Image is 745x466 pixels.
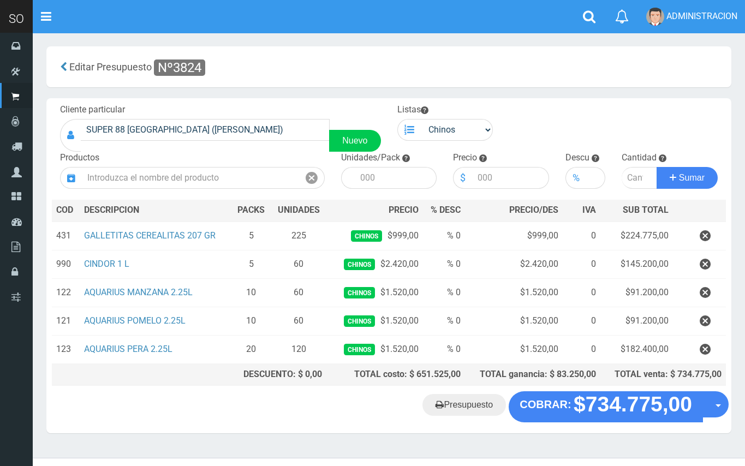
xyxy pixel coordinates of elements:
span: Editar Presupuesto [69,61,152,73]
input: 000 [472,167,549,189]
a: Nuevo [329,130,380,152]
td: 121 [52,307,80,335]
td: $999,00 [465,222,563,250]
td: $224.775,00 [600,222,673,250]
td: % 0 [423,307,465,335]
span: Chinos [351,230,382,242]
strong: $734.775,00 [574,393,692,416]
a: AQUARIUS MANZANA 2.25L [84,287,193,297]
img: User Image [646,8,664,26]
label: Cliente particular [60,104,125,116]
td: 0 [563,278,600,307]
label: Listas [397,104,428,116]
td: $1.520,00 [326,335,423,363]
td: 60 [271,307,326,335]
input: Consumidor Final [81,119,330,141]
input: Introduzca el nombre del producto [82,167,299,189]
button: COBRAR: $734.775,00 [509,391,703,422]
td: 5 [232,222,271,250]
th: DES [80,200,232,222]
td: $91.200,00 [600,278,673,307]
td: 120 [271,335,326,363]
td: % 0 [423,222,465,250]
a: AQUARIUS POMELO 2.25L [84,315,186,326]
td: % 0 [423,250,465,278]
input: 000 [586,167,605,189]
div: DESCUENTO: $ 0,00 [236,368,322,381]
label: Cantidad [622,152,657,164]
td: $1.520,00 [326,278,423,307]
input: 000 [355,167,437,189]
div: % [565,167,586,189]
td: $1.520,00 [326,307,423,335]
td: 0 [563,222,600,250]
th: PACKS [232,200,271,222]
td: 0 [563,335,600,363]
td: $145.200,00 [600,250,673,278]
td: 5 [232,250,271,278]
label: Precio [453,152,477,164]
span: ADMINISTRACION [666,11,737,21]
label: Unidades/Pack [341,152,400,164]
td: 60 [271,250,326,278]
a: GALLETITAS CEREALITAS 207 GR [84,230,216,241]
td: 990 [52,250,80,278]
td: 122 [52,278,80,307]
a: Presupuesto [422,394,506,416]
input: Cantidad [622,167,657,189]
span: PRECIO [389,204,419,217]
td: $1.520,00 [465,307,563,335]
div: TOTAL venta: $ 734.775,00 [605,368,722,381]
td: $91.200,00 [600,307,673,335]
strong: COBRAR: [520,398,571,410]
span: Nº3824 [154,59,205,76]
td: $999,00 [326,222,423,250]
div: TOTAL ganancia: $ 83.250,00 [469,368,596,381]
span: Chinos [344,315,375,327]
div: TOTAL costo: $ 651.525,00 [331,368,461,381]
th: COD [52,200,80,222]
span: PRECIO/DES [509,205,558,215]
td: $2.420,00 [465,250,563,278]
label: Productos [60,152,99,164]
td: 60 [271,278,326,307]
td: 10 [232,307,271,335]
a: AQUARIUS PERA 2.25L [84,344,172,354]
td: $2.420,00 [326,250,423,278]
span: Chinos [344,287,375,298]
td: 10 [232,278,271,307]
span: CRIPCION [100,205,139,215]
span: Chinos [344,344,375,355]
td: 20 [232,335,271,363]
td: 0 [563,250,600,278]
label: Descu [565,152,589,164]
span: IVA [582,205,596,215]
span: % DESC [431,205,461,215]
a: CINDOR 1 L [84,259,129,269]
th: UNIDADES [271,200,326,222]
div: $ [453,167,472,189]
td: $182.400,00 [600,335,673,363]
td: $1.520,00 [465,335,563,363]
td: 123 [52,335,80,363]
td: 225 [271,222,326,250]
span: Sumar [679,173,705,182]
button: Sumar [657,167,718,189]
span: Chinos [344,259,375,270]
td: $1.520,00 [465,278,563,307]
td: 431 [52,222,80,250]
td: % 0 [423,335,465,363]
td: % 0 [423,278,465,307]
span: SUB TOTAL [623,204,669,217]
td: 0 [563,307,600,335]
